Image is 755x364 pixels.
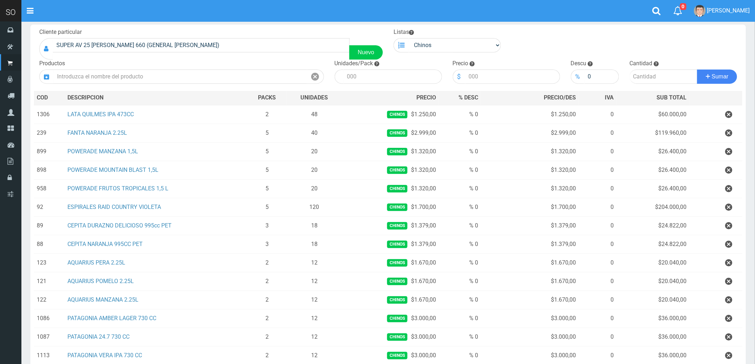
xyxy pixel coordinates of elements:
td: 899 [34,142,65,161]
td: $20.040,00 [617,291,689,309]
td: % 0 [439,328,481,346]
td: $24.822,00 [617,235,689,253]
span: Sumar [712,73,729,80]
td: % 0 [439,309,481,328]
label: Productos [39,60,65,68]
td: $36.000,00 [617,328,689,346]
td: 239 [34,124,65,142]
td: % 0 [439,142,481,161]
td: 12 [287,272,342,291]
th: UNIDADES [287,91,342,105]
label: Listas [394,28,414,36]
span: 0 [680,3,686,10]
td: 12 [287,253,342,272]
td: % 0 [439,198,481,216]
td: 120 [287,198,342,216]
a: POWERADE MOUNTAIN BLAST 1,5L [67,166,158,173]
td: 12 [287,309,342,328]
td: 5 [247,198,287,216]
td: $3.000,00 [342,309,439,328]
td: % 0 [439,235,481,253]
td: $1.670,00 [481,253,579,272]
td: 121 [34,272,65,291]
td: 0 [579,309,617,328]
th: PACKS [247,91,287,105]
td: 89 [34,216,65,235]
td: $1.700,00 [481,198,579,216]
input: Cantidad [630,70,698,84]
td: 0 [579,124,617,142]
span: Chinos [387,129,407,137]
td: $3.000,00 [342,328,439,346]
label: Precio [453,60,468,68]
td: $60.000,00 [617,105,689,124]
td: 0 [579,216,617,235]
td: % 0 [439,291,481,309]
span: CRIPCION [78,94,103,101]
td: 5 [247,142,287,161]
a: AQUARIUS PERA 2.25L [67,259,125,266]
td: $26.400,00 [617,142,689,161]
td: $1.670,00 [342,291,439,309]
span: Chinos [387,259,407,267]
span: Chinos [387,296,407,304]
td: $1.670,00 [342,272,439,291]
th: DES [65,91,247,105]
a: PATAGONIA AMBER LAGER 730 CC [67,315,156,322]
th: COD [34,91,65,105]
span: [PERSON_NAME] [707,7,750,14]
a: CEPITA NARANJA 995CC PET [67,241,143,247]
td: 123 [34,253,65,272]
td: 20 [287,179,342,198]
label: Cantidad [630,60,653,68]
td: 20 [287,142,342,161]
td: $20.040,00 [617,253,689,272]
a: ESPIRALES RAID COUNTRY VIOLETA [67,204,161,210]
span: PRECIO [416,94,436,102]
a: AQUARIUS POMELO 2.25L [67,278,134,284]
td: $24.822,00 [617,216,689,235]
td: $1.670,00 [481,272,579,291]
td: $20.040,00 [617,272,689,291]
a: POWERADE MANZANA 1,5L [67,148,138,155]
td: $36.000,00 [617,309,689,328]
span: Chinos [387,278,407,285]
td: 122 [34,291,65,309]
td: $1.320,00 [342,161,439,179]
td: % 0 [439,124,481,142]
input: 000 [344,70,442,84]
a: POWERADE FRUTOS TROPICALES 1,5 L [67,185,168,192]
span: Chinos [387,222,407,230]
span: Chinos [387,352,407,359]
td: $1.320,00 [481,179,579,198]
td: 2 [247,328,287,346]
span: % DESC [458,94,478,101]
span: Chinos [387,204,407,211]
a: LATA QUILMES IPA 473CC [67,111,134,118]
a: FANTA NARANJA 2.25L [67,129,127,136]
label: Descu [571,60,587,68]
td: $1.320,00 [342,142,439,161]
a: AQUARIUS MANZANA 2.25L [67,296,138,303]
td: $1.250,00 [481,105,579,124]
td: $1.700,00 [342,198,439,216]
input: 000 [584,70,619,84]
td: $2.999,00 [481,124,579,142]
input: 000 [465,70,560,84]
td: $1.379,00 [481,216,579,235]
td: 958 [34,179,65,198]
td: $119.960,00 [617,124,689,142]
td: 0 [579,328,617,346]
span: Chinos [387,241,407,248]
td: $3.000,00 [481,328,579,346]
img: User Image [694,5,706,17]
td: 2 [247,253,287,272]
td: 18 [287,235,342,253]
td: $1.320,00 [342,179,439,198]
td: 2 [247,105,287,124]
td: $3.000,00 [481,309,579,328]
td: 5 [247,179,287,198]
td: % 0 [439,179,481,198]
a: CEPITA DURAZNO DELICIOSO 995cc PET [67,222,172,229]
td: % 0 [439,161,481,179]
